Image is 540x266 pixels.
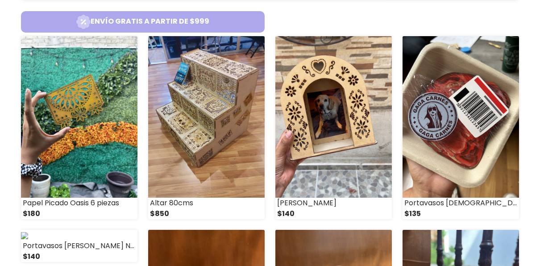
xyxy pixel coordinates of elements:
img: original_1744296297501.mp4 [21,232,28,239]
a: [PERSON_NAME] $140 [275,36,392,219]
img: small_1752976038046.jpeg [275,36,392,198]
a: Portavasos [DEMOGRAPHIC_DATA][PERSON_NAME] $135 [403,36,519,219]
div: Altar 80cms [148,198,265,208]
div: Portavasos [PERSON_NAME] Negra (4) [21,241,137,251]
a: Papel Picado Oasis 6 piezas $180 [21,36,137,219]
img: small_1757600732914.jpeg [21,36,137,198]
div: $180 [21,208,137,219]
div: $140 [275,208,392,219]
div: $850 [148,208,265,219]
div: Portavasos [DEMOGRAPHIC_DATA][PERSON_NAME] [403,198,519,208]
span: Envío gratis a partir de $999 [25,15,261,29]
img: small_1755789609174.jpeg [148,36,265,198]
div: [PERSON_NAME] [275,198,392,208]
a: Portavasos [PERSON_NAME] Negra (4) $140 [21,230,137,262]
div: $135 [403,208,519,219]
a: Altar 80cms $850 [148,36,265,219]
img: small_1745533536576.jpeg [403,36,519,198]
div: $140 [21,251,137,262]
div: Papel Picado Oasis 6 piezas [21,198,137,208]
